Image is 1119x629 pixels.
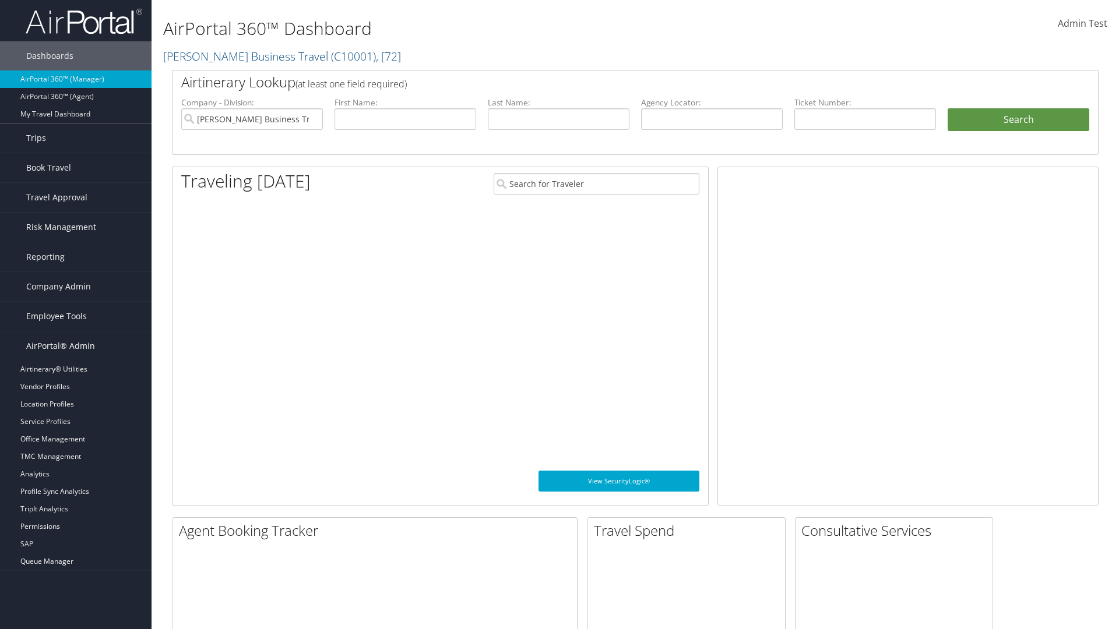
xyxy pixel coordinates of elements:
h2: Airtinerary Lookup [181,72,1012,92]
a: Admin Test [1058,6,1107,42]
span: Admin Test [1058,17,1107,30]
span: Travel Approval [26,183,87,212]
span: Book Travel [26,153,71,182]
label: Ticket Number: [794,97,936,108]
a: [PERSON_NAME] Business Travel [163,48,401,64]
h1: AirPortal 360™ Dashboard [163,16,793,41]
span: AirPortal® Admin [26,331,95,361]
img: airportal-logo.png [26,8,142,35]
h1: Traveling [DATE] [181,169,311,193]
span: , [ 72 ] [376,48,401,64]
span: Employee Tools [26,302,87,331]
h2: Agent Booking Tracker [179,521,577,540]
h2: Consultative Services [801,521,993,540]
span: ( C10001 ) [331,48,376,64]
input: Search for Traveler [494,173,699,195]
h2: Travel Spend [594,521,785,540]
label: Company - Division: [181,97,323,108]
a: View SecurityLogic® [539,471,699,492]
span: (at least one field required) [295,77,407,90]
span: Dashboards [26,41,73,70]
span: Company Admin [26,272,91,301]
span: Reporting [26,242,65,271]
label: Agency Locator: [641,97,783,108]
span: Risk Management [26,213,96,242]
label: First Name: [335,97,476,108]
label: Last Name: [488,97,629,108]
button: Search [948,108,1089,132]
span: Trips [26,123,46,153]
